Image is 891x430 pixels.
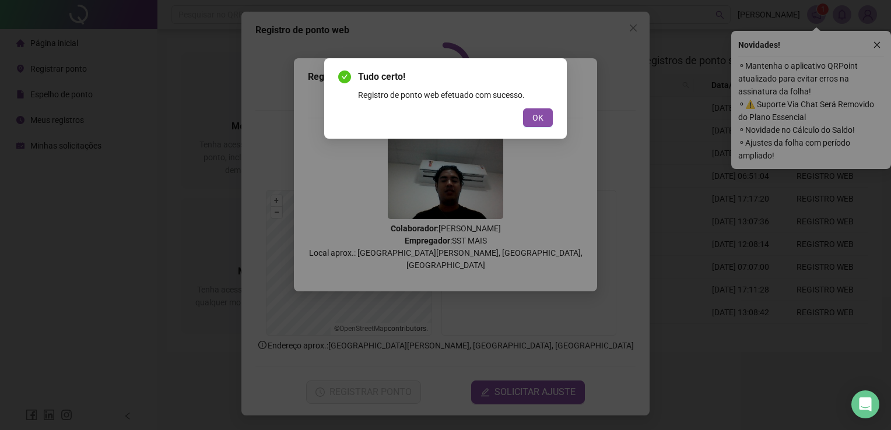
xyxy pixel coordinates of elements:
[358,70,553,84] span: Tudo certo!
[532,111,543,124] span: OK
[358,89,553,101] div: Registro de ponto web efetuado com sucesso.
[523,108,553,127] button: OK
[338,71,351,83] span: check-circle
[851,390,879,418] div: Open Intercom Messenger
